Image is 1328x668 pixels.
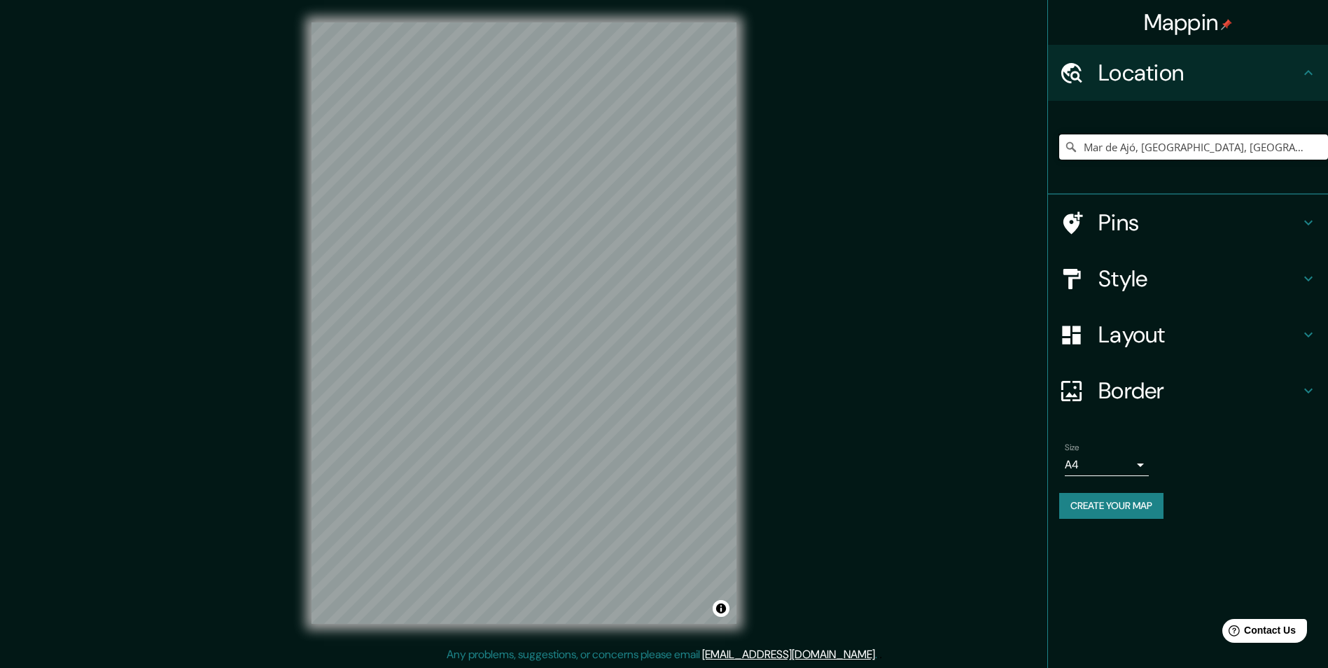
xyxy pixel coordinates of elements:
[879,646,882,663] div: .
[1203,613,1313,653] iframe: Help widget launcher
[1048,195,1328,251] div: Pins
[1048,45,1328,101] div: Location
[702,647,875,662] a: [EMAIL_ADDRESS][DOMAIN_NAME]
[312,22,736,624] canvas: Map
[1065,454,1149,476] div: A4
[1065,442,1079,454] label: Size
[1098,321,1300,349] h4: Layout
[1059,134,1328,160] input: Pick your city or area
[877,646,879,663] div: .
[1144,8,1233,36] h4: Mappin
[1098,377,1300,405] h4: Border
[1098,265,1300,293] h4: Style
[1048,251,1328,307] div: Style
[1098,59,1300,87] h4: Location
[1048,363,1328,419] div: Border
[447,646,877,663] p: Any problems, suggestions, or concerns please email .
[1221,19,1232,30] img: pin-icon.png
[713,600,729,617] button: Toggle attribution
[1098,209,1300,237] h4: Pins
[1059,493,1163,519] button: Create your map
[1048,307,1328,363] div: Layout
